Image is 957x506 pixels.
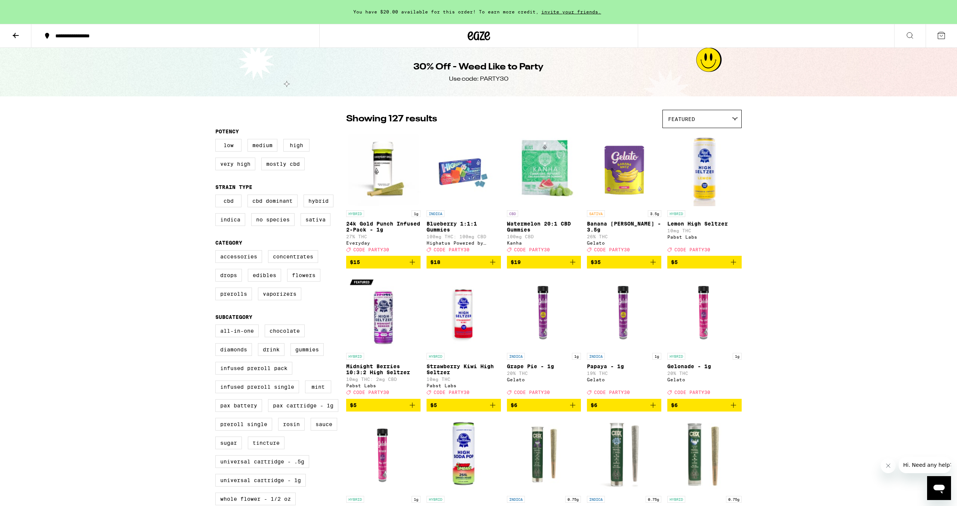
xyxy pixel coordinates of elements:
span: CODE PARTY30 [434,247,470,252]
p: Blueberry 1:1:1 Gummies [427,221,501,233]
span: $5 [430,402,437,408]
div: Highatus Powered by Cannabiotix [427,240,501,245]
p: 26% THC [587,234,661,239]
img: Highatus Powered by Cannabiotix - Blueberry 1:1:1 Gummies [427,132,501,207]
span: $15 [350,259,360,265]
label: Whole Flower - 1/2 oz [215,493,296,505]
div: Everyday [346,240,421,245]
iframe: Message from company [899,457,951,473]
span: $6 [591,402,597,408]
p: 0.75g [726,496,742,503]
span: $5 [350,402,357,408]
span: CODE PARTY30 [353,390,389,395]
label: Sauce [311,418,337,431]
p: HYBRID [667,210,685,217]
div: Kanha [507,240,581,245]
img: Pabst Labs - Cherry Limeade High Soda Pop Seltzer - 25mg [427,417,501,492]
img: Gelato - Papaya - 1g [587,274,661,349]
a: Open page for 24k Gold Punch Infused 2-Pack - 1g from Everyday [346,132,421,256]
p: HYBRID [667,496,685,503]
span: $5 [671,259,678,265]
legend: Strain Type [215,184,252,190]
span: $19 [511,259,521,265]
span: CODE PARTY30 [514,247,550,252]
a: Open page for Strawberry Kiwi High Seltzer from Pabst Labs [427,274,501,398]
p: INDICA [587,353,605,360]
p: INDICA [587,496,605,503]
p: 1g [572,353,581,360]
label: Hybrid [304,195,333,207]
span: Hi. Need any help? [4,5,54,11]
p: 27% THC [346,234,421,239]
p: 0.75g [646,496,661,503]
p: 24k Gold Punch Infused 2-Pack - 1g [346,221,421,233]
a: Open page for Blueberry 1:1:1 Gummies from Highatus Powered by Cannabiotix [427,132,501,256]
p: HYBRID [427,353,444,360]
div: Pabst Labs [667,235,742,239]
button: Add to bag [346,256,421,268]
img: Everyday - 24k Gold Punch Infused 2-Pack - 1g [346,132,421,207]
span: Featured [668,116,695,122]
p: Papaya - 1g [587,363,661,369]
h1: 30% Off - Weed Like to Party [413,61,544,74]
span: CODE PARTY30 [514,390,550,395]
label: Edibles [248,269,281,282]
p: Grape Pie - 1g [507,363,581,369]
label: Prerolls [215,288,252,300]
a: Open page for Gelonade - 1g from Gelato [667,274,742,398]
p: 20% THC [667,371,742,376]
span: CODE PARTY30 [353,247,389,252]
button: Add to bag [346,399,421,412]
p: HYBRID [667,353,685,360]
label: PAX Battery [215,399,262,412]
label: Mostly CBD [261,158,305,170]
a: Open page for Lemon High Seltzer from Pabst Labs [667,132,742,256]
div: Gelato [587,240,661,245]
div: Gelato [587,377,661,382]
label: CBD Dominant [247,195,298,207]
button: Add to bag [507,256,581,268]
label: Medium [247,139,277,152]
p: 10mg THC [427,377,501,382]
span: invite your friends. [539,9,604,14]
p: 20% THC [507,371,581,376]
label: High [283,139,310,152]
p: INDICA [507,496,525,503]
p: 3.5g [648,210,661,217]
span: CODE PARTY30 [594,390,630,395]
label: Infused Preroll Pack [215,362,292,375]
p: 10mg THC: 2mg CBD [346,377,421,382]
span: $6 [671,402,678,408]
img: Cannabiotix - White Walker OG - 0.75g [587,417,661,492]
p: 19% THC [587,371,661,376]
label: Very High [215,158,255,170]
label: Gummies [290,343,324,356]
label: Infused Preroll Single [215,381,299,393]
label: Vaporizers [258,288,301,300]
div: Gelato [667,377,742,382]
a: Open page for Midnight Berries 10:3:2 High Seltzer from Pabst Labs [346,274,421,398]
button: Add to bag [587,399,661,412]
div: Gelato [507,377,581,382]
a: Open page for Papaya - 1g from Gelato [587,274,661,398]
button: Add to bag [427,399,501,412]
button: Add to bag [587,256,661,268]
div: Use code: PARTY30 [449,75,508,83]
span: CODE PARTY30 [434,390,470,395]
label: Flowers [287,269,320,282]
img: Kanha - Watermelon 20:1 CBD Gummies [507,132,581,207]
span: $35 [591,259,601,265]
label: Rosin [278,418,305,431]
label: No Species [251,213,295,226]
span: CODE PARTY30 [674,390,710,395]
button: Add to bag [427,256,501,268]
p: Banana [PERSON_NAME] - 3.5g [587,221,661,233]
p: Gelonade - 1g [667,363,742,369]
label: CBD [215,195,241,207]
label: Chocolate [265,325,305,337]
label: Universal Cartridge - 1g [215,474,306,487]
a: Open page for Banana Runtz - 3.5g from Gelato [587,132,661,256]
button: Add to bag [667,399,742,412]
legend: Category [215,240,242,246]
p: HYBRID [346,353,364,360]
